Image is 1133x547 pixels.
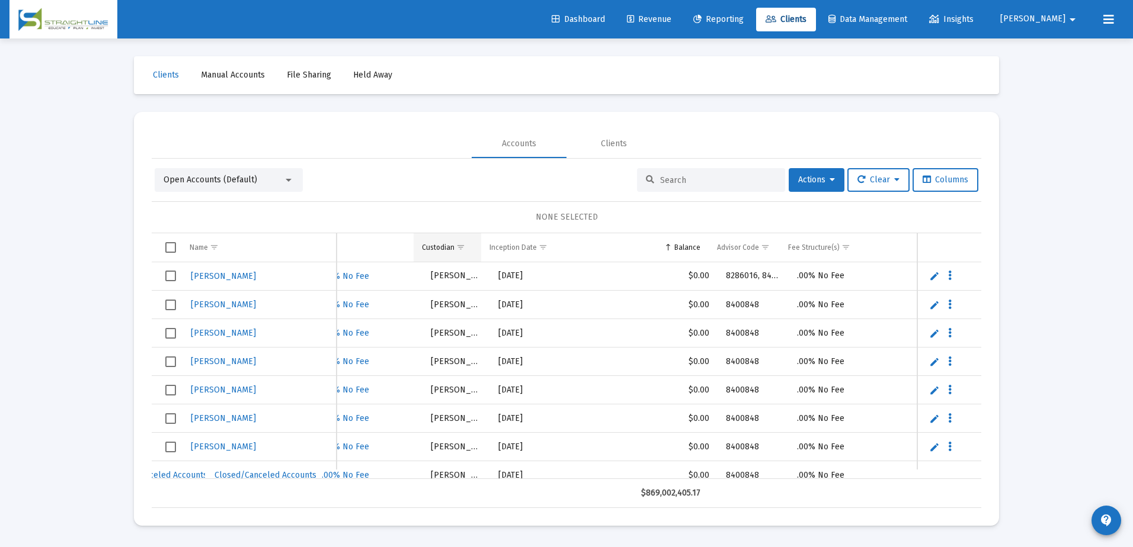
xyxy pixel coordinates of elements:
[660,175,776,185] input: Search
[165,413,176,424] div: Select row
[789,376,926,404] td: .00% No Fee
[423,347,490,376] td: [PERSON_NAME]
[819,8,917,31] a: Data Management
[575,461,718,490] td: $0.00
[190,296,257,313] a: [PERSON_NAME]
[929,300,940,310] a: Edit
[490,291,575,319] td: [DATE]
[627,14,671,24] span: Revenue
[566,233,709,262] td: Column Balance
[552,14,605,24] span: Dashboard
[423,291,490,319] td: [PERSON_NAME]
[423,461,490,490] td: [PERSON_NAME]
[798,175,835,185] span: Actions
[929,356,940,367] a: Edit
[828,14,907,24] span: Data Management
[718,319,789,347] td: 8400848
[709,233,780,262] td: Column Advisor Code
[191,413,256,423] span: [PERSON_NAME]
[718,347,789,376] td: 8400848
[161,211,972,223] div: NONE SELECTED
[210,243,219,252] span: Show filter options for column 'Name'
[923,175,968,185] span: Columns
[1000,14,1065,24] span: [PERSON_NAME]
[674,243,700,252] div: Balance
[920,8,983,31] a: Insights
[857,175,900,185] span: Clear
[575,487,700,499] div: $869,002,405.17
[165,328,176,339] div: Select row
[718,461,789,490] td: 8400848
[575,376,718,404] td: $0.00
[165,242,176,253] div: Select all
[190,438,257,455] a: [PERSON_NAME]
[190,410,257,427] a: [PERSON_NAME]
[105,470,207,480] span: Closed/Canceled Accounts
[490,347,575,376] td: [DATE]
[423,404,490,433] td: [PERSON_NAME]
[191,328,256,338] span: [PERSON_NAME]
[929,442,940,452] a: Edit
[789,404,926,433] td: .00% No Fee
[718,291,789,319] td: 8400848
[575,433,718,461] td: $0.00
[490,376,575,404] td: [DATE]
[190,381,257,398] a: [PERSON_NAME]
[718,404,789,433] td: 8400848
[502,138,536,150] div: Accounts
[190,268,257,285] a: [PERSON_NAME]
[542,8,614,31] a: Dashboard
[423,376,490,404] td: [PERSON_NAME]
[423,433,490,461] td: [PERSON_NAME]
[191,300,256,310] span: [PERSON_NAME]
[684,8,753,31] a: Reporting
[789,291,926,319] td: .00% No Fee
[789,347,926,376] td: .00% No Fee
[1099,513,1113,527] mat-icon: contact_support
[191,356,256,366] span: [PERSON_NAME]
[104,466,209,484] a: Closed/Canceled Accounts
[601,138,627,150] div: Clients
[756,8,816,31] a: Clients
[165,442,176,452] div: Select row
[766,14,806,24] span: Clients
[913,168,978,192] button: Columns
[761,243,770,252] span: Show filter options for column 'Advisor Code'
[143,63,188,87] a: Clients
[788,243,840,252] div: Fee Structure(s)
[986,7,1094,31] button: [PERSON_NAME]
[190,324,257,342] a: [PERSON_NAME]
[789,168,844,192] button: Actions
[780,233,917,262] td: Column Fee Structure(s)
[490,404,575,433] td: [DATE]
[277,63,341,87] a: File Sharing
[181,233,337,262] td: Column Name
[929,413,940,424] a: Edit
[165,385,176,395] div: Select row
[490,262,575,291] td: [DATE]
[1065,8,1080,31] mat-icon: arrow_drop_down
[789,433,926,461] td: .00% No Fee
[617,8,681,31] a: Revenue
[717,243,759,252] div: Advisor Code
[213,466,370,484] a: Closed/Canceled Accounts_.00% No Fee
[191,63,274,87] a: Manual Accounts
[215,470,369,480] span: Closed/Canceled Accounts_.00% No Fee
[718,376,789,404] td: 8400848
[789,262,926,291] td: .00% No Fee
[575,404,718,433] td: $0.00
[190,353,257,370] a: [PERSON_NAME]
[414,233,481,262] td: Column Custodian
[539,243,548,252] span: Show filter options for column 'Inception Date'
[718,262,789,291] td: 8286016, 8400848
[481,233,566,262] td: Column Inception Date
[165,300,176,310] div: Select row
[152,233,981,508] div: Data grid
[929,328,940,339] a: Edit
[423,319,490,347] td: [PERSON_NAME]
[575,319,718,347] td: $0.00
[353,70,392,80] span: Held Away
[789,461,926,490] td: .00% No Fee
[165,271,176,281] div: Select row
[190,243,208,252] div: Name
